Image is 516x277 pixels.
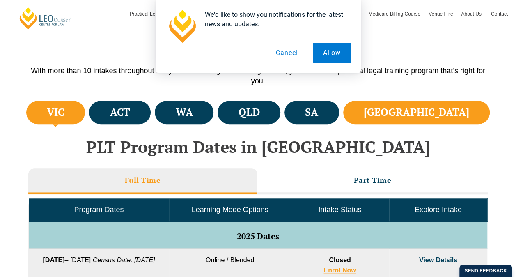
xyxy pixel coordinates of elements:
button: Cancel [266,43,308,63]
h4: VIC [47,106,64,119]
strong: [DATE] [43,256,64,263]
a: [DATE]– [DATE] [43,256,91,263]
span: Intake Status [318,205,361,214]
img: notification icon [165,10,198,43]
p: With more than 10 intakes throughout the year and a range of learning modes, you can find a pract... [24,66,492,86]
h4: QLD [238,106,259,119]
h4: [GEOGRAPHIC_DATA] [364,106,469,119]
button: Allow [313,43,351,63]
em: Census Date: [DATE] [93,256,155,263]
span: Explore Intake [415,205,462,214]
div: We'd like to show you notifications for the latest news and updates. [198,10,351,29]
a: View Details [419,256,457,263]
h4: WA [176,106,193,119]
span: 2025 Dates [237,231,279,242]
a: Enrol Now [323,267,356,274]
span: Closed [329,256,351,263]
h3: Part Time [354,175,392,185]
span: Program Dates [74,205,124,214]
h3: Full Time [125,175,161,185]
h2: PLT Program Dates in [GEOGRAPHIC_DATA] [24,138,492,156]
span: Learning Mode Options [192,205,268,214]
h4: ACT [110,106,130,119]
h4: SA [305,106,318,119]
